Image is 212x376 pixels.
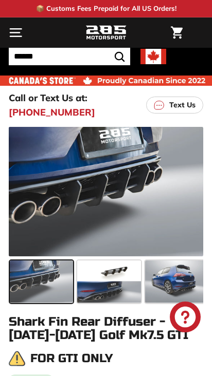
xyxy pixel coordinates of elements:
a: Text Us [146,97,203,114]
p: Call or Text Us at: [9,91,87,105]
a: [PHONE_NUMBER] [9,105,95,119]
img: Logo_285_Motorsport_areodynamics_components [85,24,127,42]
input: Search [9,48,130,65]
inbox-online-store-chat: Shopify online store chat [167,302,204,335]
h3: For GTI only [30,352,113,365]
img: warning.png [9,350,25,367]
p: Text Us [169,100,196,110]
h1: Shark Fin Rear Diffuser - [DATE]-[DATE] Golf Mk7.5 GTI [9,315,203,343]
p: 📦 Customs Fees Prepaid for All US Orders! [36,4,176,14]
a: Cart [166,18,188,47]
